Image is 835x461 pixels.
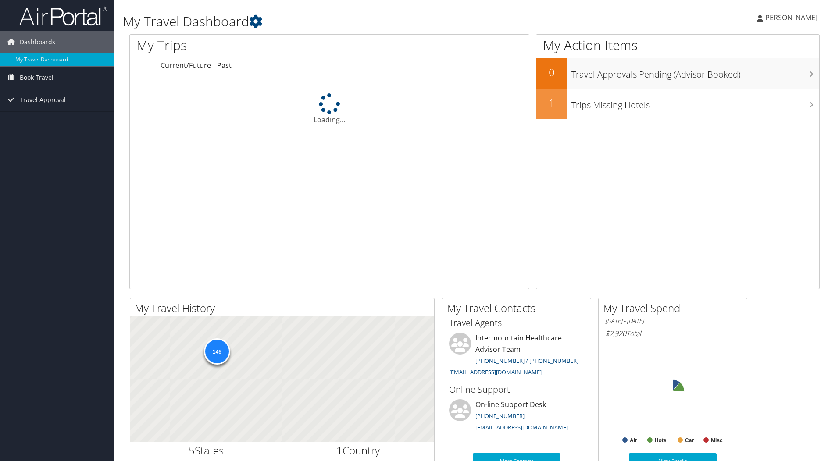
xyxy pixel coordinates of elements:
[449,317,584,329] h3: Travel Agents
[536,96,567,110] h2: 1
[757,4,826,31] a: [PERSON_NAME]
[203,338,230,365] div: 145
[536,36,819,54] h1: My Action Items
[217,60,232,70] a: Past
[336,443,343,457] span: 1
[447,301,591,316] h2: My Travel Contacts
[20,31,55,53] span: Dashboards
[19,6,107,26] img: airportal-logo.png
[123,12,592,31] h1: My Travel Dashboard
[289,443,428,458] h2: Country
[20,67,54,89] span: Book Travel
[475,423,568,431] a: [EMAIL_ADDRESS][DOMAIN_NAME]
[445,399,589,435] li: On-line Support Desk
[571,95,819,111] h3: Trips Missing Hotels
[536,58,819,89] a: 0Travel Approvals Pending (Advisor Booked)
[711,437,723,443] text: Misc
[136,36,356,54] h1: My Trips
[630,437,637,443] text: Air
[763,13,817,22] span: [PERSON_NAME]
[161,60,211,70] a: Current/Future
[605,317,740,325] h6: [DATE] - [DATE]
[605,329,740,338] h6: Total
[189,443,195,457] span: 5
[655,437,668,443] text: Hotel
[135,301,434,316] h2: My Travel History
[475,412,525,420] a: [PHONE_NUMBER]
[445,333,589,379] li: Intermountain Healthcare Advisor Team
[449,383,584,396] h3: Online Support
[475,357,578,365] a: [PHONE_NUMBER] / [PHONE_NUMBER]
[536,65,567,80] h2: 0
[603,301,747,316] h2: My Travel Spend
[685,437,694,443] text: Car
[536,89,819,119] a: 1Trips Missing Hotels
[137,443,276,458] h2: States
[605,329,626,338] span: $2,920
[130,93,529,125] div: Loading...
[571,64,819,81] h3: Travel Approvals Pending (Advisor Booked)
[449,368,542,376] a: [EMAIL_ADDRESS][DOMAIN_NAME]
[20,89,66,111] span: Travel Approval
